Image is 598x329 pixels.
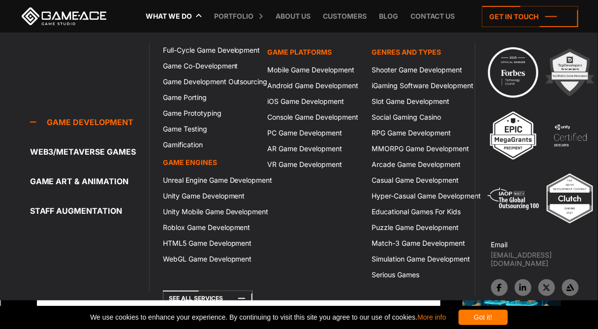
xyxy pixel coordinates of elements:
strong: Email [491,240,508,249]
a: MMORPG Game Development [366,141,471,157]
a: Game Prototyping [157,105,262,121]
div: Options [4,58,594,67]
a: Arcade Game Development [366,157,471,172]
div: Sign out [4,67,594,76]
a: Get in touch [482,6,578,27]
a: iGaming Software Development [366,78,471,94]
span: We use cookies to enhance your experience. By continuing to visit this site you agree to our use ... [90,310,446,325]
img: Technology council badge program ace 2025 game ace [486,45,540,99]
a: See All Services [163,291,252,306]
a: Game Porting [157,90,262,105]
img: 3 [486,108,540,163]
a: Match-3 Game Development [366,235,471,251]
a: PC Game Development [261,125,366,141]
a: WebGL Game Development [157,251,262,267]
a: Staff Augmentation [30,201,149,221]
a: Slot Game Development [366,94,471,109]
a: Social Gaming Casino [366,109,471,125]
a: Unreal Engine Game Development [157,172,262,188]
img: 4 [543,108,598,163]
a: Mobile Game Development [261,62,366,78]
img: Top ar vr development company gaming 2025 game ace [543,171,597,226]
a: [EMAIL_ADDRESS][DOMAIN_NAME] [491,251,598,267]
div: Move To ... [4,40,594,49]
a: Simulation Game Development [366,251,471,267]
img: 5 [486,171,540,226]
div: Home [4,4,206,13]
a: More info [417,313,446,321]
a: Roblox Game Development [157,220,262,235]
img: 2 [543,45,597,99]
div: Got it! [459,310,508,325]
a: iOS Game Development [261,94,366,109]
a: Console Game Development [261,109,366,125]
a: Serious Games [366,267,471,283]
div: Sort New > Old [4,32,594,40]
a: VR Game Development [261,157,366,172]
a: Android Game Development [261,78,366,94]
a: RPG Game Development [366,125,471,141]
a: Puzzle Game Development [366,220,471,235]
a: Gamification [157,137,262,153]
a: Game platforms [261,42,366,62]
a: Genres and Types [366,42,471,62]
a: Game Art & Animation [30,171,149,191]
a: Game development [30,112,149,132]
a: Full-Cycle Game Development [157,42,262,58]
div: Delete [4,49,594,58]
a: Web3/Metaverse Games [30,142,149,162]
a: AR Game Development [261,141,366,157]
a: Educational Games For Kids [366,204,471,220]
a: Unity Mobile Game Development [157,204,262,220]
a: HTML5 Game Development [157,235,262,251]
a: Game Development Outsourcing [157,74,262,90]
a: Hyper-Casual Game Development [366,188,471,204]
a: Game Engines [157,153,262,172]
a: Casual Game Development [366,172,471,188]
div: Sort A > Z [4,23,594,32]
a: Shooter Game Development [366,62,471,78]
a: Unity Game Development [157,188,262,204]
a: Game Testing [157,121,262,137]
a: Game Co-Development [157,58,262,74]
